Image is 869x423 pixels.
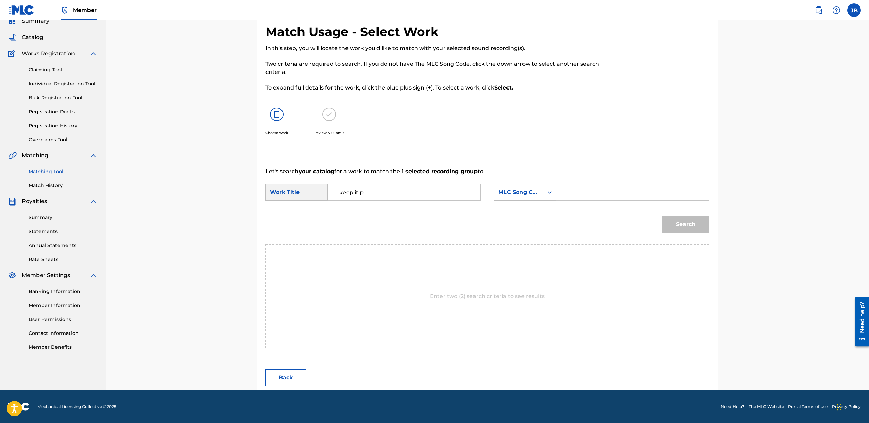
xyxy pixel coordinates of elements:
a: Registration Drafts [29,108,97,115]
a: Claiming Tool [29,66,97,74]
img: MLC Logo [8,5,34,15]
a: Summary [29,214,97,221]
a: Privacy Policy [832,404,861,410]
img: expand [89,197,97,206]
span: Royalties [22,197,47,206]
img: 173f8e8b57e69610e344.svg [322,108,336,121]
img: Matching [8,151,17,160]
img: help [832,6,840,14]
a: Annual Statements [29,242,97,249]
span: Catalog [22,33,43,42]
iframe: Chat Widget [835,390,869,423]
p: Two criteria are required to search. If you do not have The MLC Song Code, click the down arrow t... [265,60,607,76]
img: expand [89,151,97,160]
p: Enter two (2) search criteria to see results [430,292,545,300]
p: Let's search for a work to match the to. [265,167,709,176]
a: Banking Information [29,288,97,295]
p: In this step, you will locate the work you'd like to match with your selected sound recording(s). [265,44,607,52]
a: The MLC Website [749,404,784,410]
strong: + [428,84,431,91]
a: User Permissions [29,316,97,323]
a: Individual Registration Tool [29,80,97,87]
a: Member Information [29,302,97,309]
img: logo [8,403,29,411]
strong: Select. [494,84,513,91]
a: Matching Tool [29,168,97,175]
iframe: Resource Center [850,294,869,349]
p: Review & Submit [314,130,344,135]
a: Need Help? [721,404,744,410]
strong: your catalog [299,168,334,175]
img: 26af456c4569493f7445.svg [270,108,284,121]
a: Registration History [29,122,97,129]
a: Overclaims Tool [29,136,97,143]
img: Member Settings [8,271,16,279]
a: Public Search [812,3,825,17]
span: Mechanical Licensing Collective © 2025 [37,404,116,410]
a: SummarySummary [8,17,49,25]
a: Portal Terms of Use [788,404,828,410]
img: expand [89,271,97,279]
img: Top Rightsholder [61,6,69,14]
span: Member Settings [22,271,70,279]
strong: 1 selected recording group [400,168,478,175]
span: Member [73,6,97,14]
p: To expand full details for the work, click the blue plus sign ( ). To select a work, click [265,84,607,92]
a: Match History [29,182,97,189]
a: Rate Sheets [29,256,97,263]
img: search [815,6,823,14]
div: User Menu [847,3,861,17]
p: Choose Work [265,130,288,135]
a: Statements [29,228,97,235]
a: Contact Information [29,330,97,337]
div: Help [830,3,843,17]
img: expand [89,50,97,58]
a: CatalogCatalog [8,33,43,42]
span: Matching [22,151,48,160]
a: Member Benefits [29,344,97,351]
img: Catalog [8,33,16,42]
span: Works Registration [22,50,75,58]
img: Summary [8,17,16,25]
div: MLC Song Code [498,188,540,196]
span: Summary [22,17,49,25]
img: Royalties [8,197,16,206]
a: Bulk Registration Tool [29,94,97,101]
img: Works Registration [8,50,17,58]
form: Search Form [265,176,709,244]
div: Drag [837,397,841,418]
button: Back [265,369,306,386]
h2: Match Usage - Select Work [265,24,442,39]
